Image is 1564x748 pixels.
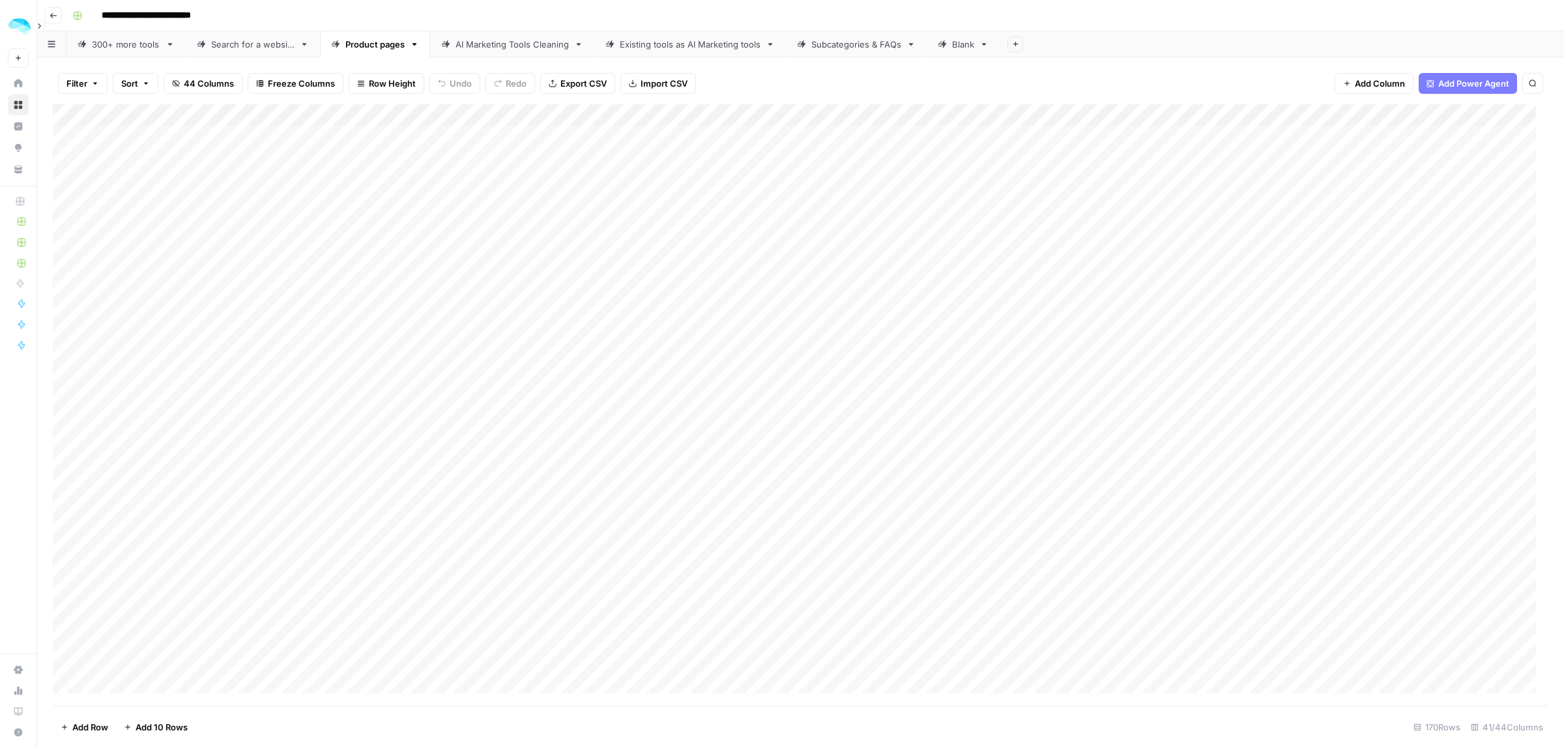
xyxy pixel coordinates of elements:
button: Add Row [53,717,116,738]
span: Import CSV [641,77,688,90]
button: 44 Columns [164,73,242,94]
img: ColdiQ Logo [8,15,31,38]
span: Export CSV [560,77,607,90]
span: Filter [66,77,87,90]
span: Redo [506,77,527,90]
span: Undo [450,77,472,90]
a: Usage [8,680,29,701]
a: Product pages [320,31,430,57]
button: Export CSV [540,73,615,94]
button: Redo [485,73,535,94]
a: 300+ more tools [66,31,186,57]
button: Freeze Columns [248,73,343,94]
span: Add Row [72,721,108,734]
button: Add 10 Rows [116,717,195,738]
button: Workspace: ColdiQ [8,10,29,43]
a: Insights [8,116,29,137]
a: Browse [8,94,29,115]
button: Add Column [1335,73,1413,94]
span: Freeze Columns [268,77,335,90]
span: Add Power Agent [1438,77,1509,90]
button: Sort [113,73,158,94]
a: AI Marketing Tools Cleaning [430,31,594,57]
div: AI Marketing Tools Cleaning [456,38,569,51]
span: 44 Columns [184,77,234,90]
a: Your Data [8,159,29,180]
button: Undo [429,73,480,94]
div: Product pages [345,38,405,51]
button: Add Power Agent [1419,73,1517,94]
span: Sort [121,77,138,90]
button: Help + Support [8,722,29,743]
a: Subcategories & FAQs [786,31,927,57]
a: Search for a website [186,31,320,57]
div: Search for a website [211,38,295,51]
button: Filter [58,73,108,94]
div: Existing tools as AI Marketing tools [620,38,760,51]
a: Learning Hub [8,701,29,722]
a: Existing tools as AI Marketing tools [594,31,786,57]
button: Import CSV [620,73,696,94]
div: Blank [952,38,974,51]
a: Home [8,73,29,94]
span: Add Column [1355,77,1405,90]
button: Row Height [349,73,424,94]
a: Opportunities [8,137,29,158]
a: Blank [927,31,1000,57]
div: Subcategories & FAQs [811,38,901,51]
span: Row Height [369,77,416,90]
span: Add 10 Rows [136,721,188,734]
div: 300+ more tools [92,38,160,51]
div: 41/44 Columns [1466,717,1548,738]
a: Settings [8,659,29,680]
div: 170 Rows [1408,717,1466,738]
